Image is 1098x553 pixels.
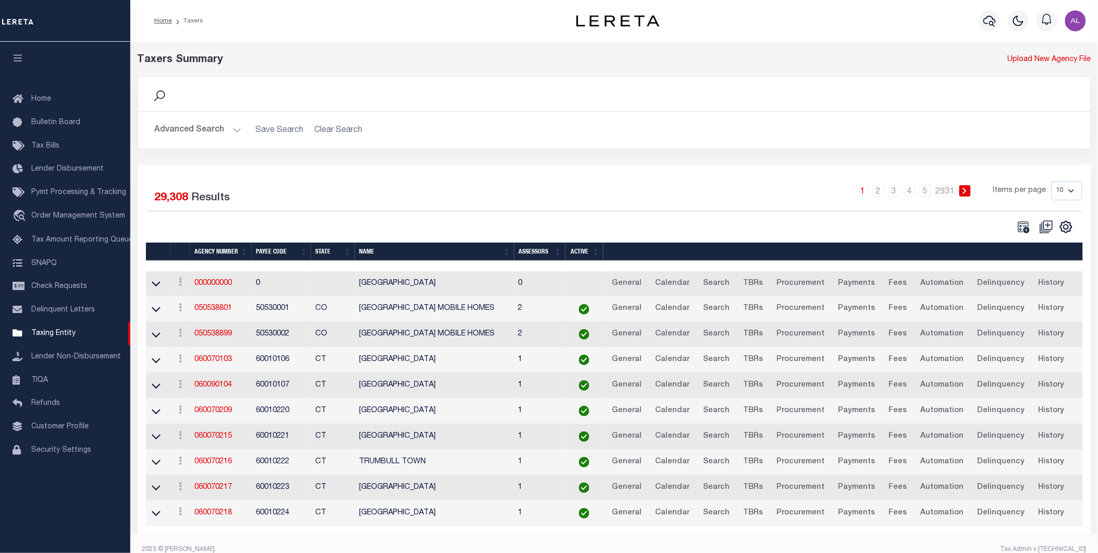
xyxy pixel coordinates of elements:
a: Delinquency [973,377,1030,394]
td: 0 [514,271,565,297]
span: Order Management System [31,212,125,220]
a: History [1034,479,1069,496]
img: check-icon-green.svg [579,483,589,493]
td: CT [311,347,355,373]
div: Taxers Summary [138,52,849,68]
th: Payee Code: activate to sort column ascending [252,243,311,261]
a: General [608,454,647,471]
td: 1 [514,373,565,399]
span: Items per page [993,185,1046,197]
a: Search [699,505,735,522]
td: CO [311,322,355,347]
td: 60010107 [252,373,311,399]
a: Procurement [772,352,830,368]
a: Delinquency [973,326,1030,343]
td: 1 [514,501,565,526]
a: General [608,479,647,496]
a: Delinquency [973,403,1030,419]
a: Procurement [772,326,830,343]
td: CO [311,296,355,322]
td: 60010220 [252,399,311,424]
th: Assessors: activate to sort column ascending [514,243,565,261]
a: TBRs [739,403,768,419]
span: Lender Non-Disbursement [31,353,121,360]
a: Calendar [651,377,695,394]
a: Payments [834,300,880,317]
a: History [1034,428,1069,445]
a: 050538899 [194,330,232,338]
a: Automation [916,505,969,522]
a: TBRs [739,275,768,292]
a: General [608,275,647,292]
span: TIQA [31,376,48,383]
td: 60010106 [252,347,311,373]
a: TBRs [739,300,768,317]
a: Payments [834,428,880,445]
a: Fees [884,326,912,343]
td: CT [311,501,355,526]
a: Search [699,428,735,445]
a: Procurement [772,505,830,522]
td: 1 [514,424,565,450]
a: Procurement [772,428,830,445]
a: TBRs [739,326,768,343]
a: 060070218 [194,509,232,516]
td: TRUMBULL TOWN [355,450,514,475]
a: Upload New Agency File [1008,54,1091,66]
span: Delinquent Letters [31,306,95,314]
img: check-icon-green.svg [579,406,589,416]
a: Procurement [772,479,830,496]
span: Taxing Entity [31,330,76,337]
a: Calendar [651,275,695,292]
a: History [1034,300,1069,317]
a: History [1034,403,1069,419]
td: 50530002 [252,322,311,347]
a: Automation [916,377,969,394]
a: Search [699,326,735,343]
td: 60010222 [252,450,311,475]
a: 060070216 [194,458,232,465]
span: Check Requests [31,283,87,290]
a: Automation [916,352,969,368]
a: Fees [884,352,912,368]
td: [GEOGRAPHIC_DATA] MOBILE HOMES [355,322,514,347]
a: Delinquency [973,275,1030,292]
a: Calendar [651,352,695,368]
td: 1 [514,399,565,424]
a: General [608,300,647,317]
a: Delinquency [973,479,1030,496]
td: [GEOGRAPHIC_DATA] [355,399,514,424]
a: Search [699,403,735,419]
a: Search [699,352,735,368]
span: Customer Profile [31,423,89,430]
th: &nbsp; [603,243,1084,261]
a: Delinquency [973,428,1030,445]
a: 3 [889,185,900,197]
a: Home [154,18,172,24]
a: TBRs [739,377,768,394]
a: Payments [834,505,880,522]
a: Delinquency [973,300,1030,317]
td: 0 [252,271,311,297]
a: Procurement [772,454,830,471]
a: TBRs [739,505,768,522]
a: History [1034,326,1069,343]
td: [GEOGRAPHIC_DATA] [355,424,514,450]
a: 4 [904,185,916,197]
a: Search [699,454,735,471]
a: Automation [916,326,969,343]
a: TBRs [739,352,768,368]
span: Security Settings [31,447,91,454]
a: General [608,377,647,394]
a: General [608,403,647,419]
span: Home [31,95,51,103]
td: CT [311,450,355,475]
a: TBRs [739,454,768,471]
th: Name: activate to sort column ascending [355,243,514,261]
a: History [1034,454,1069,471]
a: Search [699,479,735,496]
img: check-icon-green.svg [579,431,589,442]
a: Calendar [651,428,695,445]
td: [GEOGRAPHIC_DATA] [355,501,514,526]
td: 1 [514,347,565,373]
